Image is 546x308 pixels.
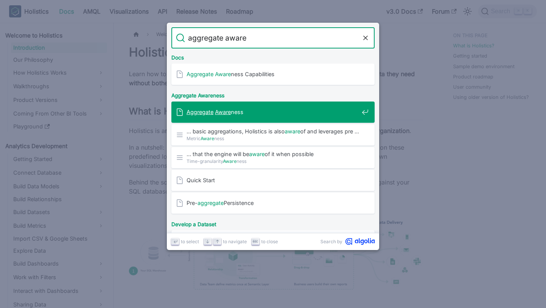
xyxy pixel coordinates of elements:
a: Pre-aggregatePersistence [171,192,375,214]
div: Aggregate Awareness [170,86,376,102]
svg: Enter key [173,239,178,244]
a: Quick Start [171,170,375,191]
span: to navigate [223,238,247,245]
mark: Aware [201,136,214,141]
svg: Algolia [345,238,375,245]
mark: Aggregate [187,109,213,115]
svg: Arrow up [215,239,220,244]
span: to select [181,238,199,245]
a: Aggregate Awareness [171,102,375,123]
span: Time-granularity ness [187,158,359,165]
svg: Escape key [253,239,258,244]
span: Metric ness [187,135,359,142]
svg: Arrow down [205,239,210,244]
a: … that the engine will beawareof it when possibleTime-granularityAwareness [171,147,375,168]
mark: aggregate [198,200,224,206]
span: Search by [320,238,342,245]
a: Search byAlgolia [320,238,375,245]
mark: Aware [215,109,231,115]
mark: aware [249,151,265,157]
span: ness [187,108,359,116]
span: … that the engine will be of it when possible [187,150,359,158]
span: Quick Start [187,177,359,184]
input: Search docs [185,27,361,48]
span: Pre- Persistence [187,199,359,206]
span: to close [261,238,278,245]
mark: Aware [223,158,237,164]
a: UsingAggregate Awareness [171,230,375,252]
a: … basic aggregations, Holistics is alsoawareof and leverages pre …MetricAwareness [171,124,375,145]
mark: Aware [215,71,231,77]
button: Clear the query [361,33,370,42]
div: Develop a Dataset [170,215,376,230]
span: ness Capabilities [187,70,359,78]
div: Docs [170,48,376,64]
span: … basic aggregations, Holistics is also of and leverages pre … [187,128,359,135]
mark: aware [285,128,300,134]
a: Aggregate Awareness Capabilities [171,64,375,85]
mark: Aggregate [187,71,213,77]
